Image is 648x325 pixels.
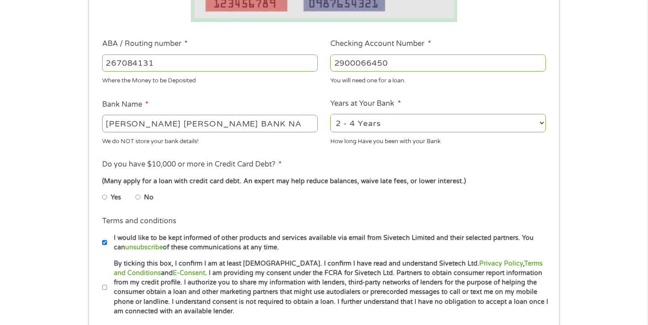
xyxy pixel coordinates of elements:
div: You will need one for a loan. [330,73,546,86]
label: Terms and conditions [102,217,176,226]
input: 345634636 [330,54,546,72]
input: 263177916 [102,54,318,72]
label: No [144,193,153,203]
label: ABA / Routing number [102,39,188,49]
label: Years at Your Bank [330,99,400,108]
div: Where the Money to be Deposited [102,73,318,86]
a: Privacy Policy [479,260,523,267]
label: Checking Account Number [330,39,431,49]
label: Yes [111,193,121,203]
label: By ticking this box, I confirm I am at least [DEMOGRAPHIC_DATA]. I confirm I have read and unders... [107,259,549,316]
a: Terms and Conditions [114,260,543,277]
label: Bank Name [102,100,148,109]
a: unsubscribe [125,244,163,251]
a: E-Consent [173,269,205,277]
div: How long Have you been with your Bank [330,134,546,146]
div: (Many apply for a loan with credit card debt. An expert may help reduce balances, waive late fees... [102,176,546,186]
label: I would like to be kept informed of other products and services available via email from Sivetech... [107,233,549,253]
div: We do NOT store your bank details! [102,134,318,146]
label: Do you have $10,000 or more in Credit Card Debt? [102,160,282,169]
